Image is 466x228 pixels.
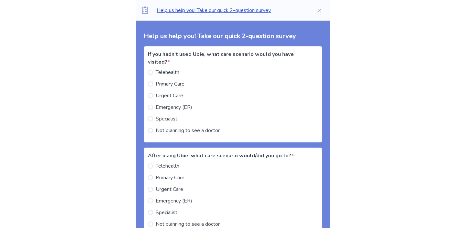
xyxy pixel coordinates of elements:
[148,152,314,160] label: After using Ubie, what care scenario would/did you go to?
[156,115,177,123] span: Specialist
[156,162,179,170] span: Telehealth
[156,68,179,76] span: Telehealth
[156,127,220,134] span: Not planning to see a doctor
[156,209,177,216] span: Specialist
[156,197,192,205] span: Emergency (ER)
[156,174,184,181] span: Primary Care
[144,31,322,41] p: Help us help you! Take our quick 2-question survey
[156,92,183,99] span: Urgent Care
[156,80,184,88] span: Primary Care
[156,103,192,111] span: Emergency (ER)
[148,50,314,66] label: If you hadn't used Ubie, what care scenario would you have visited?
[156,220,220,228] span: Not planning to see a doctor
[156,185,183,193] span: Urgent Care
[157,6,307,14] p: Help us help you! Take our quick 2-question survey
